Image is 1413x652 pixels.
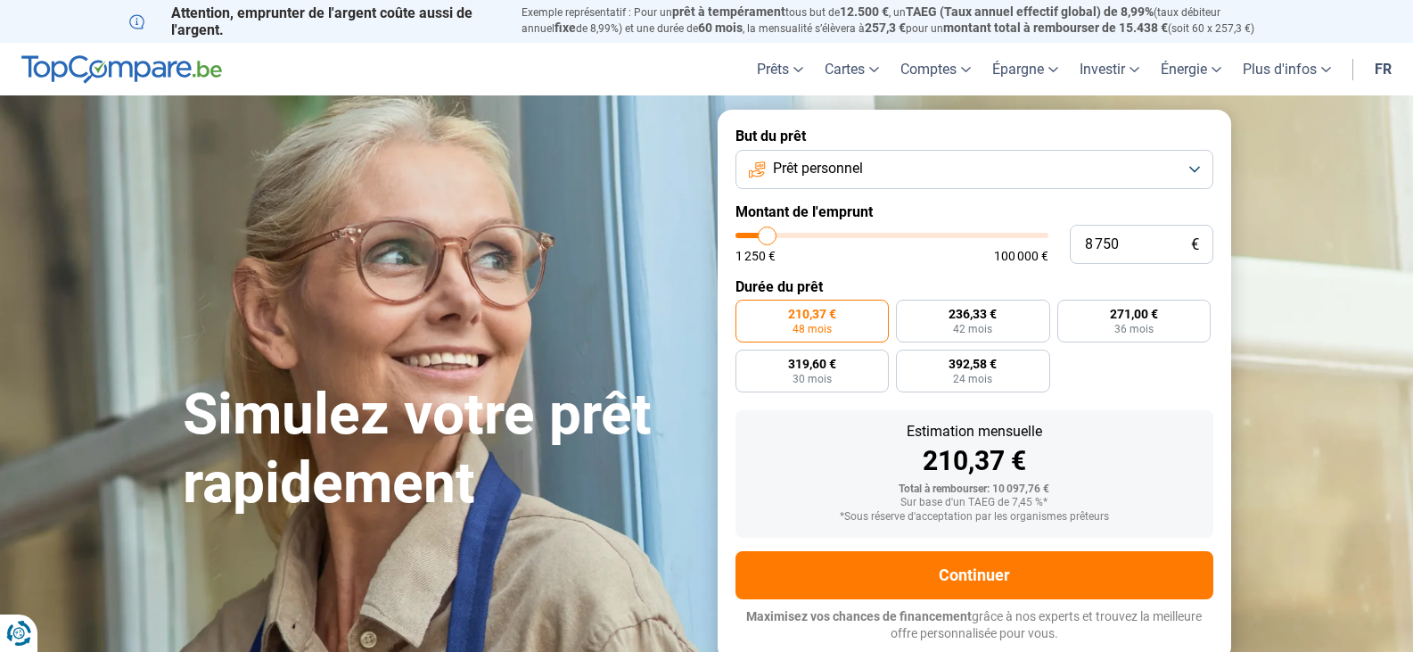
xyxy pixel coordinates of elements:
[953,324,992,334] span: 42 mois
[183,381,696,518] h1: Simulez votre prêt rapidement
[746,43,814,95] a: Prêts
[735,278,1213,295] label: Durée du prêt
[1110,308,1158,320] span: 271,00 €
[735,608,1213,643] p: grâce à nos experts et trouvez la meilleure offre personnalisée pour vous.
[949,308,997,320] span: 236,33 €
[1150,43,1232,95] a: Énergie
[735,203,1213,220] label: Montant de l'emprunt
[735,150,1213,189] button: Prêt personnel
[890,43,982,95] a: Comptes
[750,511,1199,524] div: *Sous réserve d'acceptation par les organismes prêteurs
[735,128,1213,144] label: But du prêt
[522,4,1285,37] p: Exemple représentatif : Pour un tous but de , un (taux débiteur annuel de 8,99%) et une durée de ...
[1069,43,1150,95] a: Investir
[735,551,1213,599] button: Continuer
[788,358,836,370] span: 319,60 €
[750,448,1199,475] div: 210,37 €
[1232,43,1342,95] a: Plus d'infos
[1364,43,1402,95] a: fr
[943,21,1168,35] span: montant total à rembourser de 15.438 €
[555,21,576,35] span: fixe
[735,250,776,262] span: 1 250 €
[840,4,889,19] span: 12.500 €
[1114,324,1154,334] span: 36 mois
[982,43,1069,95] a: Épargne
[21,55,222,84] img: TopCompare
[953,374,992,384] span: 24 mois
[773,159,863,178] span: Prêt personnel
[793,324,832,334] span: 48 mois
[672,4,785,19] span: prêt à tempérament
[814,43,890,95] a: Cartes
[906,4,1154,19] span: TAEG (Taux annuel effectif global) de 8,99%
[750,497,1199,509] div: Sur base d'un TAEG de 7,45 %*
[129,4,500,38] p: Attention, emprunter de l'argent coûte aussi de l'argent.
[994,250,1048,262] span: 100 000 €
[746,609,972,623] span: Maximisez vos chances de financement
[1191,237,1199,252] span: €
[698,21,743,35] span: 60 mois
[788,308,836,320] span: 210,37 €
[793,374,832,384] span: 30 mois
[750,425,1199,439] div: Estimation mensuelle
[750,483,1199,496] div: Total à rembourser: 10 097,76 €
[949,358,997,370] span: 392,58 €
[865,21,906,35] span: 257,3 €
